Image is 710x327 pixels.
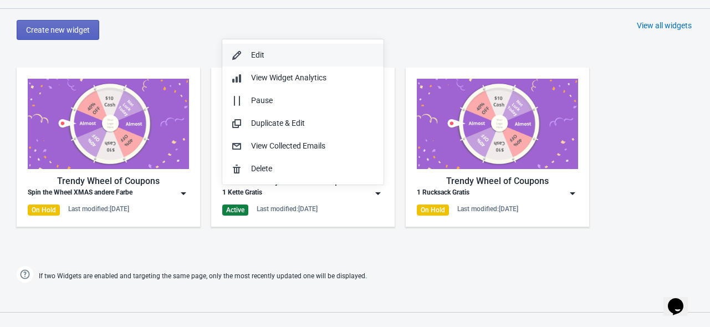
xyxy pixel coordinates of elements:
[372,188,384,199] img: dropdown.png
[417,205,449,216] div: On Hold
[17,20,99,40] button: Create new widget
[251,95,375,106] div: Pause
[222,188,262,199] div: 1 Kette Gratis
[68,205,129,213] div: Last modified: [DATE]
[417,175,578,188] div: Trendy Wheel of Coupons
[417,79,578,169] img: trendy_game.png
[457,205,518,213] div: Last modified: [DATE]
[26,25,90,34] span: Create new widget
[251,73,326,82] span: View Widget Analytics
[251,140,375,152] div: View Collected Emails
[28,79,189,169] img: trendy_game.png
[17,266,33,283] img: help.png
[567,188,578,199] img: dropdown.png
[251,163,375,175] div: Delete
[222,67,384,89] button: View Widget Analytics
[178,188,189,199] img: dropdown.png
[222,112,384,135] button: Duplicate & Edit
[39,267,367,285] span: If two Widgets are enabled and targeting the same page, only the most recently updated one will b...
[222,157,384,180] button: Delete
[257,205,318,213] div: Last modified: [DATE]
[222,205,248,216] div: Active
[28,205,60,216] div: On Hold
[222,44,384,67] button: Edit
[663,283,699,316] iframe: chat widget
[637,20,692,31] div: View all widgets
[251,49,375,61] div: Edit
[251,117,375,129] div: Duplicate & Edit
[28,188,132,199] div: Spin the Wheel XMAS andere Farbe
[28,175,189,188] div: Trendy Wheel of Coupons
[222,135,384,157] button: View Collected Emails
[417,188,469,199] div: 1 Rucksack Gratis
[222,89,384,112] button: Pause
